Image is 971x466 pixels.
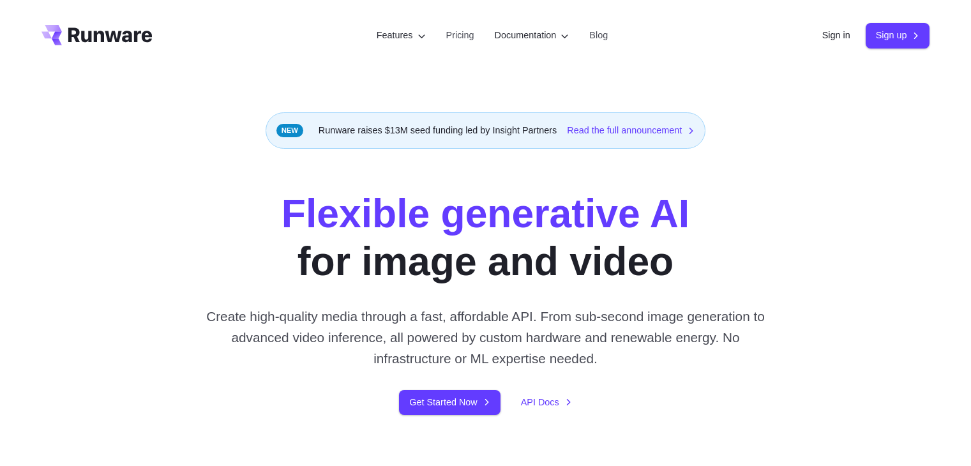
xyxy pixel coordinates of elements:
[377,28,426,43] label: Features
[822,28,850,43] a: Sign in
[201,306,770,370] p: Create high-quality media through a fast, affordable API. From sub-second image generation to adv...
[282,190,689,285] h1: for image and video
[866,23,930,48] a: Sign up
[399,390,500,415] a: Get Started Now
[521,395,572,410] a: API Docs
[266,112,706,149] div: Runware raises $13M seed funding led by Insight Partners
[282,191,689,236] strong: Flexible generative AI
[446,28,474,43] a: Pricing
[41,25,153,45] a: Go to /
[495,28,569,43] label: Documentation
[589,28,608,43] a: Blog
[567,123,695,138] a: Read the full announcement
